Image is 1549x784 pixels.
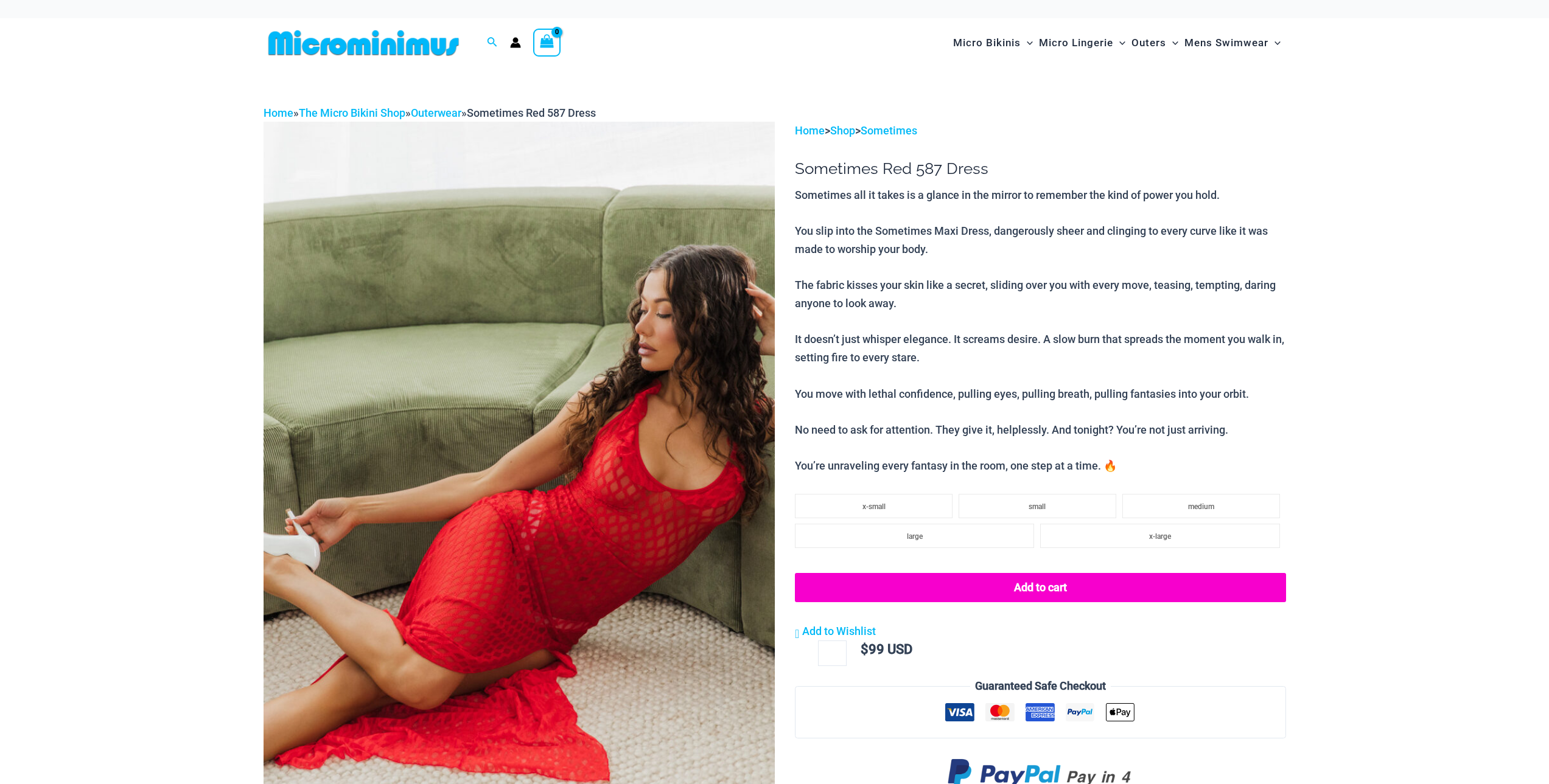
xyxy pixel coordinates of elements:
span: large [907,532,923,541]
h1: Sometimes Red 587 Dress [795,159,1285,178]
span: » » » [264,106,596,119]
span: Menu Toggle [1166,27,1178,58]
span: Menu Toggle [1113,27,1125,58]
span: small [1029,502,1046,511]
img: MM SHOP LOGO FLAT [264,29,464,57]
li: small [959,494,1116,518]
li: large [795,524,1034,548]
li: x-large [1040,524,1279,548]
bdi: 99 USD [861,642,912,657]
nav: Site Navigation [948,23,1286,63]
span: $ [861,642,869,657]
span: Micro Lingerie [1039,27,1113,58]
span: Micro Bikinis [953,27,1021,58]
span: x-small [862,502,886,511]
span: x-large [1149,532,1171,541]
li: x-small [795,494,953,518]
a: Account icon link [510,37,521,48]
a: Add to Wishlist [795,622,876,640]
span: Menu Toggle [1021,27,1033,58]
span: Outers [1131,27,1166,58]
a: Home [264,106,293,119]
p: Sometimes all it takes is a glance in the mirror to remember the kind of power you hold. You slip... [795,186,1285,475]
input: Product quantity [818,640,847,666]
a: Home [795,124,825,137]
a: Sometimes [861,124,917,137]
a: View Shopping Cart, empty [533,29,561,57]
a: Outerwear [411,106,461,119]
a: OutersMenu ToggleMenu Toggle [1128,24,1181,61]
li: medium [1122,494,1280,518]
a: Search icon link [487,35,498,50]
button: Add to cart [795,573,1285,602]
a: Micro BikinisMenu ToggleMenu Toggle [950,24,1036,61]
span: Add to Wishlist [802,625,876,637]
a: Shop [830,124,855,137]
p: > > [795,122,1285,140]
a: Micro LingerieMenu ToggleMenu Toggle [1036,24,1128,61]
span: medium [1188,502,1214,511]
span: Menu Toggle [1268,27,1281,58]
a: The Micro Bikini Shop [299,106,405,119]
a: Mens SwimwearMenu ToggleMenu Toggle [1181,24,1284,61]
span: Sometimes Red 587 Dress [467,106,596,119]
legend: Guaranteed Safe Checkout [970,677,1111,695]
span: Mens Swimwear [1184,27,1268,58]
